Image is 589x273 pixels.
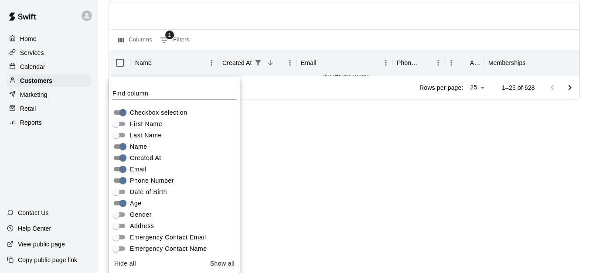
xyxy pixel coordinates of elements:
div: Phone Number [397,51,419,75]
p: Marketing [20,90,48,99]
button: Select columns [116,33,154,47]
div: Email [296,51,392,75]
button: Sort [419,57,432,69]
span: Phone Number [130,176,174,185]
button: Go to next page [561,79,579,96]
button: Sort [152,57,164,69]
p: 1–25 of 628 [502,83,535,92]
span: 1 [165,31,174,39]
div: Age [445,51,484,75]
span: Date of Birth [130,188,167,197]
span: Email [130,165,146,174]
button: Menu [445,56,458,69]
div: Age [470,51,480,75]
a: Home [7,32,91,45]
a: Customers [7,74,91,87]
button: Menu [283,56,296,69]
a: Retail [7,102,91,115]
button: Show filters [252,57,264,69]
button: Sort [526,57,538,69]
button: Menu [205,56,218,69]
div: 1 active filter [252,57,264,69]
div: Created At [222,51,252,75]
p: Copy public page link [18,256,77,264]
div: Created At [218,51,296,75]
p: Home [20,34,37,43]
div: Name [135,51,152,75]
div: Phone Number [392,51,445,75]
p: Rows per page: [419,83,463,92]
p: Help Center [18,224,51,233]
span: Address [130,222,154,231]
div: 25 [466,81,488,94]
div: Email [301,51,317,75]
p: View public page [18,240,65,249]
a: Services [7,46,91,59]
p: Reports [20,118,42,127]
span: Emergency Contact Email [130,233,206,242]
button: Sort [458,57,470,69]
button: Menu [379,56,392,69]
span: First Name [130,119,162,129]
span: Name [130,142,147,151]
span: Checkbox selection [130,108,187,117]
div: Name [131,51,218,75]
span: Created At [130,154,161,163]
span: Last Name [130,131,162,140]
div: No results found. [109,75,585,76]
button: Menu [432,56,445,69]
a: Marketing [7,88,91,101]
p: Services [20,48,44,57]
a: Calendar [7,60,91,73]
p: Calendar [20,62,45,71]
span: Emergency Contact Name [130,244,207,253]
button: Sort [317,57,329,69]
span: Gender [130,210,152,219]
button: Hide all [111,256,140,272]
button: Show filters [158,33,192,47]
button: Sort [264,57,276,69]
p: Customers [20,76,52,85]
a: Reports [7,116,91,129]
div: Memberships [488,51,526,75]
div: Select columns [109,77,240,273]
span: Age [130,199,142,208]
p: Retail [20,104,36,113]
button: Show all [207,256,238,272]
p: Contact Us [18,208,49,217]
